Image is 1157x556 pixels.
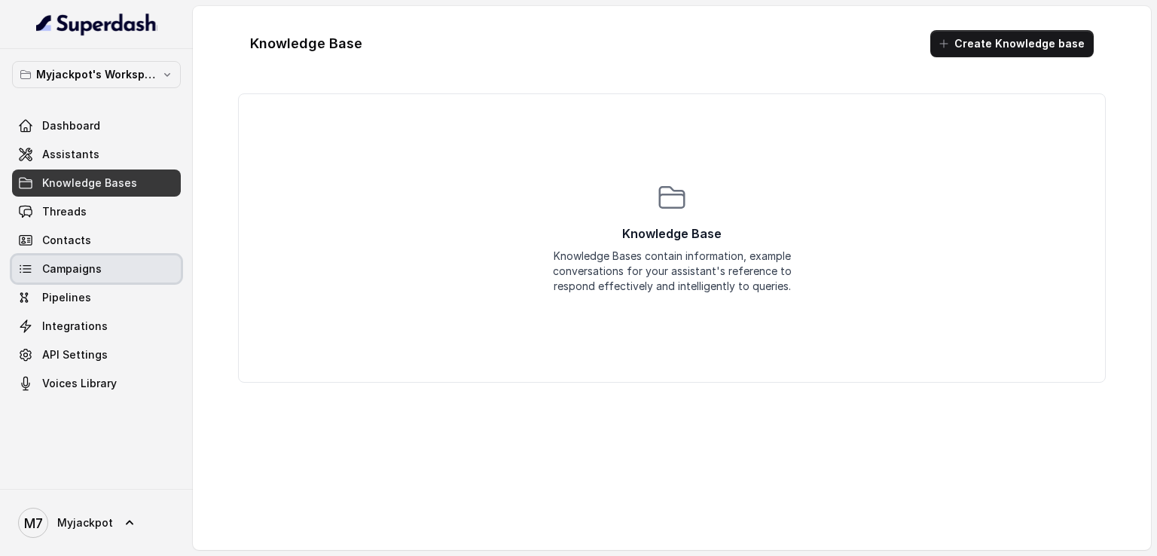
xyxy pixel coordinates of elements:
[42,176,137,191] span: Knowledge Bases
[12,170,181,197] a: Knowledge Bases
[42,376,117,391] span: Voices Library
[250,32,362,56] h1: Knowledge Base
[12,255,181,283] a: Campaigns
[42,118,100,133] span: Dashboard
[42,233,91,248] span: Contacts
[551,249,792,294] div: Knowledge Bases contain information, example conversations for your assistant's reference to resp...
[12,61,181,88] button: Myjackpot's Workspace
[24,515,43,531] text: M7
[12,198,181,225] a: Threads
[12,313,181,340] a: Integrations
[57,515,113,530] span: Myjackpot
[36,66,157,84] p: Myjackpot's Workspace
[12,284,181,311] a: Pipelines
[12,502,181,544] a: Myjackpot
[622,225,722,243] p: Knowledge Base
[12,341,181,368] a: API Settings
[12,141,181,168] a: Assistants
[42,290,91,305] span: Pipelines
[12,227,181,254] a: Contacts
[930,30,1094,57] button: Create Knowledge base
[42,147,99,162] span: Assistants
[42,261,102,276] span: Campaigns
[42,347,108,362] span: API Settings
[12,370,181,397] a: Voices Library
[12,112,181,139] a: Dashboard
[42,204,87,219] span: Threads
[42,319,108,334] span: Integrations
[36,12,157,36] img: light.svg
